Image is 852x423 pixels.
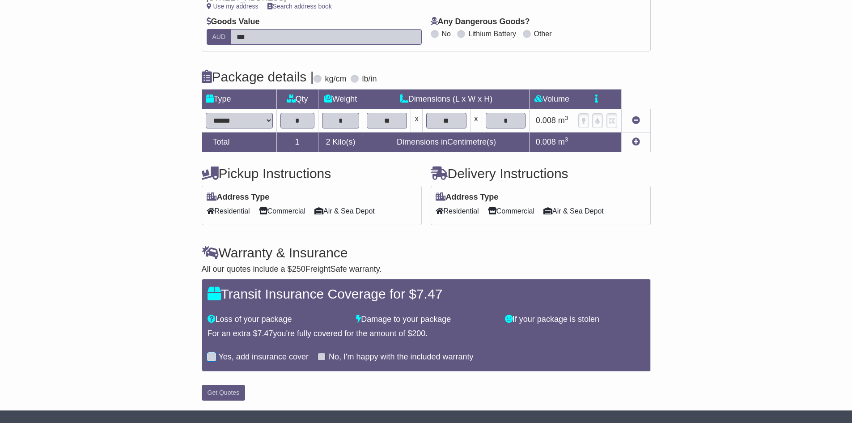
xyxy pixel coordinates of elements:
[202,69,314,84] h4: Package details |
[536,116,556,125] span: 0.008
[632,137,640,146] a: Add new item
[412,329,425,338] span: 200
[202,385,246,401] button: Get Quotes
[292,265,305,273] span: 250
[207,204,250,218] span: Residential
[203,315,352,325] div: Loss of your package
[558,137,568,146] span: m
[363,132,530,152] td: Dimensions in Centimetre(s)
[431,17,530,27] label: Any Dangerous Goods?
[431,166,651,181] h4: Delivery Instructions
[543,204,604,218] span: Air & Sea Depot
[530,89,574,109] td: Volume
[536,137,556,146] span: 0.008
[442,30,451,38] label: No
[276,89,318,109] td: Qty
[468,30,516,38] label: Lithium Battery
[207,17,260,27] label: Goods Value
[565,136,568,143] sup: 3
[534,30,552,38] label: Other
[436,192,499,202] label: Address Type
[318,132,363,152] td: Kilo(s)
[208,329,645,339] div: For an extra $ you're fully covered for the amount of $ .
[436,204,479,218] span: Residential
[470,109,482,132] td: x
[219,352,309,362] label: Yes, add insurance cover
[259,204,305,218] span: Commercial
[202,245,651,260] h4: Warranty & Insurance
[362,74,377,84] label: lb/in
[314,204,375,218] span: Air & Sea Depot
[207,29,232,45] label: AUD
[276,132,318,152] td: 1
[411,109,423,132] td: x
[488,204,534,218] span: Commercial
[207,192,270,202] label: Address Type
[325,74,346,84] label: kg/cm
[416,286,442,301] span: 7.47
[202,89,276,109] td: Type
[352,315,500,325] div: Damage to your package
[326,137,330,146] span: 2
[363,89,530,109] td: Dimensions (L x W x H)
[632,116,640,125] a: Remove this item
[267,3,332,10] a: Search address book
[202,166,422,181] h4: Pickup Instructions
[565,115,568,121] sup: 3
[202,132,276,152] td: Total
[500,315,649,325] div: If your package is stolen
[208,286,645,301] h4: Transit Insurance Coverage for $
[202,265,651,274] div: All our quotes include a $ FreightSafe warranty.
[207,3,259,10] a: Use my address
[558,116,568,125] span: m
[258,329,273,338] span: 7.47
[329,352,474,362] label: No, I'm happy with the included warranty
[318,89,363,109] td: Weight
